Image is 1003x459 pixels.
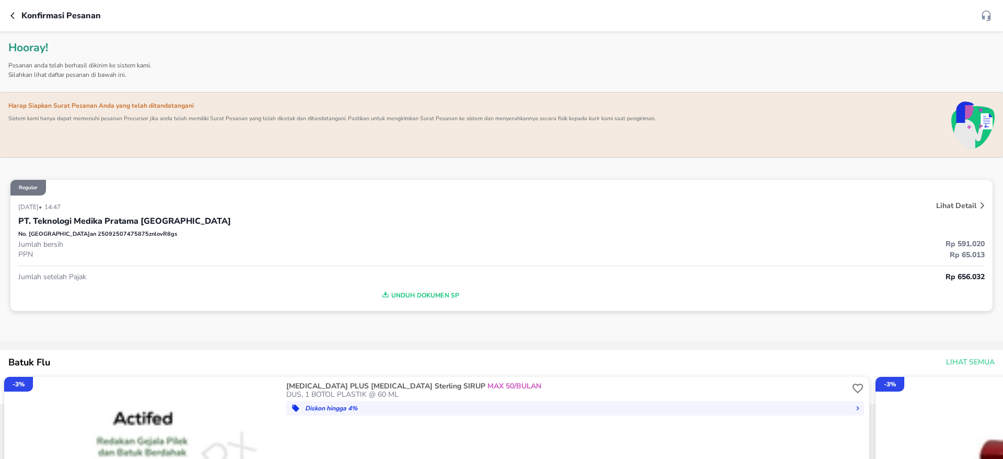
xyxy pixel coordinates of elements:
p: Jumlah setelah Pajak [18,272,501,282]
p: [DATE] • [18,203,44,211]
button: Unduh Dokumen SP [18,288,821,303]
p: Sistem kami hanya dapat memenuhi pesanan Precursor jika anda telah memiliki Surat Pesanan yang te... [8,114,666,127]
p: Rp 65.013 [501,249,985,260]
p: DUS, 1 BOTOL PLASTIK @ 60 ML [286,391,849,399]
p: Konfirmasi pesanan [21,9,101,22]
span: Lihat Semua [946,356,995,369]
button: Lihat Semua [942,353,997,372]
span: Unduh Dokumen SP [22,289,817,302]
p: Harap Siapkan Surat Pesanan Anda yang telah ditandatangani [8,101,666,114]
p: PPN [18,249,501,259]
p: Rp 591.020 [501,238,985,249]
p: - 3 % [13,380,25,389]
p: 14:47 [44,203,63,211]
p: Rp 656.032 [501,271,985,282]
p: Pesanan anda telah berhasil dikirim ke sistem kami. Silahkan lihat daftar pesanan di bawah ini. [8,56,160,84]
p: - 3 % [884,380,896,389]
p: Reguler [19,184,38,191]
button: Diskon hingga 4% [286,401,864,416]
p: Jumlah bersih [18,239,501,249]
p: No. [GEOGRAPHIC_DATA]an 25092507475875znlovR8gs [18,230,177,239]
span: MAX 50/BULAN [485,381,541,391]
p: Hooray! [8,40,48,56]
p: [MEDICAL_DATA] PLUS [MEDICAL_DATA] Sterling SIRUP [286,382,847,391]
p: Lihat Detail [936,201,976,211]
span: Diskon hingga 4% [290,403,860,414]
p: PT. Teknologi Medika Pratama [GEOGRAPHIC_DATA] [18,215,231,227]
img: post-checkout [951,101,995,149]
